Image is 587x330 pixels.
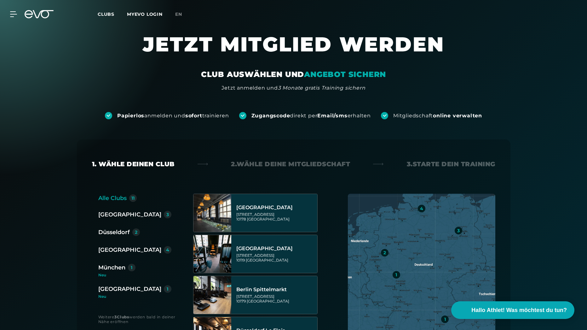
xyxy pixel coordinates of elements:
[135,230,137,234] div: 2
[193,276,231,314] img: Berlin Spittelmarkt
[193,235,231,273] img: Berlin Rosenthaler Platz
[98,315,181,324] div: Weitere werden bald in deiner Nähe eröffnen
[98,210,161,219] div: [GEOGRAPHIC_DATA]
[175,11,182,17] span: en
[383,250,386,255] div: 2
[114,315,117,319] strong: 3
[117,315,129,319] strong: Clubs
[193,194,231,232] img: Berlin Alexanderplatz
[166,212,169,217] div: 3
[98,228,130,237] div: Düsseldorf
[98,194,127,203] div: Alle Clubs
[251,113,290,119] strong: Zugangscode
[231,160,350,168] div: 2. Wähle deine Mitgliedschaft
[98,11,114,17] span: Clubs
[185,113,202,119] strong: sofort
[433,113,482,119] strong: online verwalten
[304,70,386,79] em: ANGEBOT SICHERN
[175,11,190,18] a: en
[451,301,574,319] button: Hallo Athlet! Was möchtest du tun?
[407,160,495,168] div: 3. Starte dein Training
[98,245,161,254] div: [GEOGRAPHIC_DATA]
[117,113,144,119] strong: Papierlos
[444,317,446,321] div: 1
[131,265,132,270] div: 1
[457,228,460,233] div: 3
[117,112,229,119] div: anmelden und trainieren
[236,253,315,262] div: [STREET_ADDRESS] 10119 [GEOGRAPHIC_DATA]
[127,11,163,17] a: MYEVO LOGIN
[393,112,482,119] div: Mitgliedschaft
[201,69,386,80] div: CLUB AUSWÄHLEN UND
[98,285,161,293] div: [GEOGRAPHIC_DATA]
[251,112,371,119] div: direkt per erhalten
[167,287,168,291] div: 1
[395,273,397,277] div: 1
[98,273,176,277] div: Neu
[420,206,423,211] div: 4
[236,204,315,211] div: [GEOGRAPHIC_DATA]
[131,196,135,200] div: 11
[471,306,567,315] span: Hallo Athlet! Was möchtest du tun?
[92,160,175,168] div: 1. Wähle deinen Club
[98,11,127,17] a: Clubs
[236,245,315,252] div: [GEOGRAPHIC_DATA]
[222,84,365,92] div: Jetzt anmelden und
[105,32,483,69] h1: JETZT MITGLIED WERDEN
[236,212,315,221] div: [STREET_ADDRESS] 10178 [GEOGRAPHIC_DATA]
[98,295,171,298] div: Neu
[236,294,315,303] div: [STREET_ADDRESS] 10179 [GEOGRAPHIC_DATA]
[317,113,347,119] strong: Email/sms
[98,263,125,272] div: München
[278,85,365,91] em: 3 Monate gratis Training sichern
[166,248,169,252] div: 4
[236,286,315,293] div: Berlin Spittelmarkt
